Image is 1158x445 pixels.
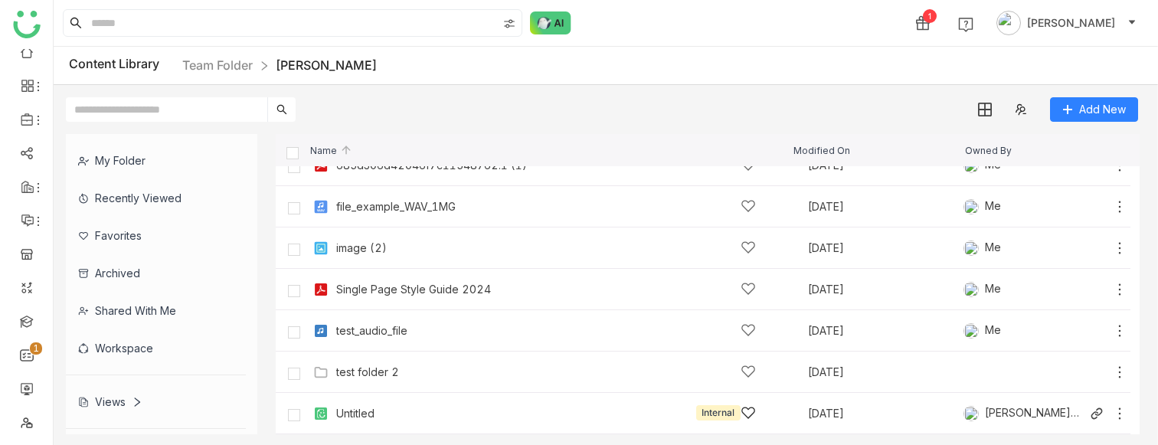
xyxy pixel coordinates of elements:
[13,11,41,38] img: logo
[1050,97,1138,122] button: Add New
[963,406,1088,421] div: [PERSON_NAME] [PERSON_NAME]
[530,11,571,34] img: ask-buddy-normal.svg
[336,366,399,378] a: test folder 2
[808,284,964,295] div: [DATE]
[808,201,964,212] div: [DATE]
[313,240,329,256] img: png.svg
[793,146,850,155] span: Modified On
[696,405,741,420] div: Internal
[336,201,456,213] a: file_example_WAV_1MG
[923,9,937,23] div: 1
[808,367,964,378] div: [DATE]
[78,395,142,408] div: Views
[340,144,352,156] img: arrow-up.svg
[66,329,246,367] div: Workspace
[1079,101,1126,118] span: Add New
[958,17,973,32] img: help.svg
[963,323,979,339] img: 684a961782a3912df7c0ce26
[965,146,1012,155] span: Owned By
[33,341,39,356] p: 1
[66,179,246,217] div: Recently Viewed
[66,292,246,329] div: Shared with me
[313,406,329,421] img: paper.svg
[808,243,964,254] div: [DATE]
[313,323,329,339] img: mp3.svg
[963,240,979,256] img: 684a961782a3912df7c0ce26
[310,146,352,155] span: Name
[69,56,377,75] div: Content Library
[66,254,246,292] div: Archived
[182,57,253,73] a: Team Folder
[963,199,979,214] img: 684a961782a3912df7c0ce26
[336,242,387,254] a: image (2)
[963,282,979,297] img: 684a961782a3912df7c0ce26
[66,217,246,254] div: Favorites
[336,325,407,337] a: test_audio_file
[808,326,964,336] div: [DATE]
[336,407,375,420] a: Untitled
[336,283,491,296] a: Single Page Style Guide 2024
[1027,15,1115,31] span: [PERSON_NAME]
[963,199,1001,214] div: Me
[313,365,329,380] img: Folder
[808,160,964,171] div: [DATE]
[808,408,964,419] div: [DATE]
[276,57,377,73] a: [PERSON_NAME]
[66,142,246,179] div: My Folder
[963,406,979,421] img: 684a959c82a3912df7c0cd23
[993,11,1140,35] button: [PERSON_NAME]
[963,240,1001,256] div: Me
[503,18,515,30] img: search-type.svg
[963,323,1001,339] div: Me
[978,103,992,116] img: grid.svg
[313,199,329,214] img: wav.svg
[30,342,42,355] nz-badge-sup: 1
[963,282,1001,297] div: Me
[996,11,1021,35] img: avatar
[313,282,329,297] img: pdf.svg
